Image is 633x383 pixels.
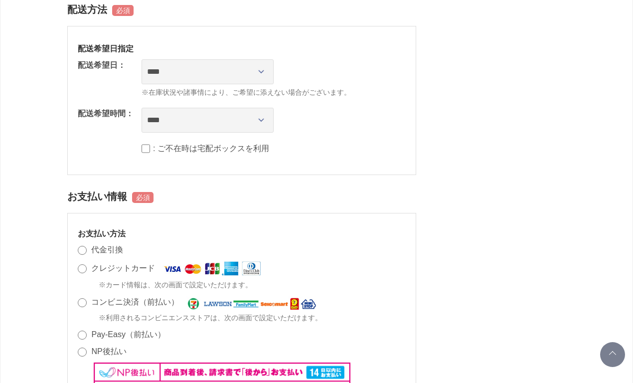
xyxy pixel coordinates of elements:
img: コンビニ決済（前払い） [186,296,317,310]
dt: 配送希望日： [78,59,126,71]
dt: 配送希望時間： [78,108,134,120]
span: ※カード情報は、次の画面で設定いただけます。 [99,280,252,290]
span: ※利用されるコンビニエンスストアは、次の画面で設定いただけます。 [99,313,322,323]
h3: お支払い方法 [78,228,406,239]
label: 代金引換 [91,245,123,254]
label: NP後払い [91,347,126,356]
label: コンビニ決済（前払い） [91,298,179,306]
h3: 配送希望日指定 [78,43,406,54]
label: クレジットカード [91,264,155,272]
label: Pay-Easy（前払い） [91,330,165,339]
span: ※在庫状況や諸事情により、ご希望に添えない場合がございます。 [142,87,406,98]
img: クレジットカード [162,261,261,276]
label: : ご不在時は宅配ボックスを利用 [153,144,269,153]
h2: お支払い情報 [67,185,416,208]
